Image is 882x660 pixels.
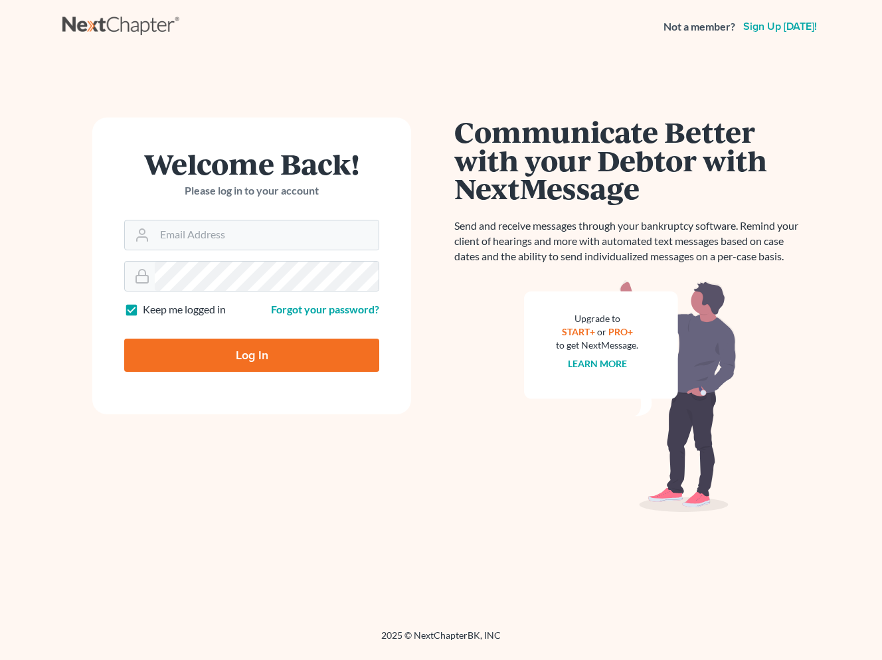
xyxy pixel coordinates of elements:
[62,629,820,653] div: 2025 © NextChapterBK, INC
[454,218,806,264] p: Send and receive messages through your bankruptcy software. Remind your client of hearings and mo...
[556,312,638,325] div: Upgrade to
[562,326,595,337] a: START+
[143,302,226,317] label: Keep me logged in
[124,339,379,372] input: Log In
[124,149,379,178] h1: Welcome Back!
[454,118,806,203] h1: Communicate Better with your Debtor with NextMessage
[597,326,606,337] span: or
[556,339,638,352] div: to get NextMessage.
[271,303,379,315] a: Forgot your password?
[663,19,735,35] strong: Not a member?
[524,280,737,513] img: nextmessage_bg-59042aed3d76b12b5cd301f8e5b87938c9018125f34e5fa2b7a6b67550977c72.svg
[124,183,379,199] p: Please log in to your account
[568,358,627,369] a: Learn more
[741,21,820,32] a: Sign up [DATE]!
[155,220,379,250] input: Email Address
[608,326,633,337] a: PRO+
